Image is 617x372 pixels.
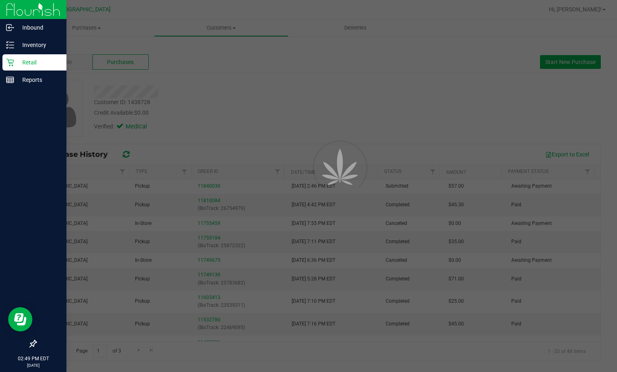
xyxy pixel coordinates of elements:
[6,58,14,66] inline-svg: Retail
[14,75,63,85] p: Reports
[14,58,63,67] p: Retail
[14,23,63,32] p: Inbound
[4,355,63,362] p: 02:49 PM EDT
[6,76,14,84] inline-svg: Reports
[4,362,63,368] p: [DATE]
[8,307,32,331] iframe: Resource center
[6,24,14,32] inline-svg: Inbound
[6,41,14,49] inline-svg: Inventory
[14,40,63,50] p: Inventory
